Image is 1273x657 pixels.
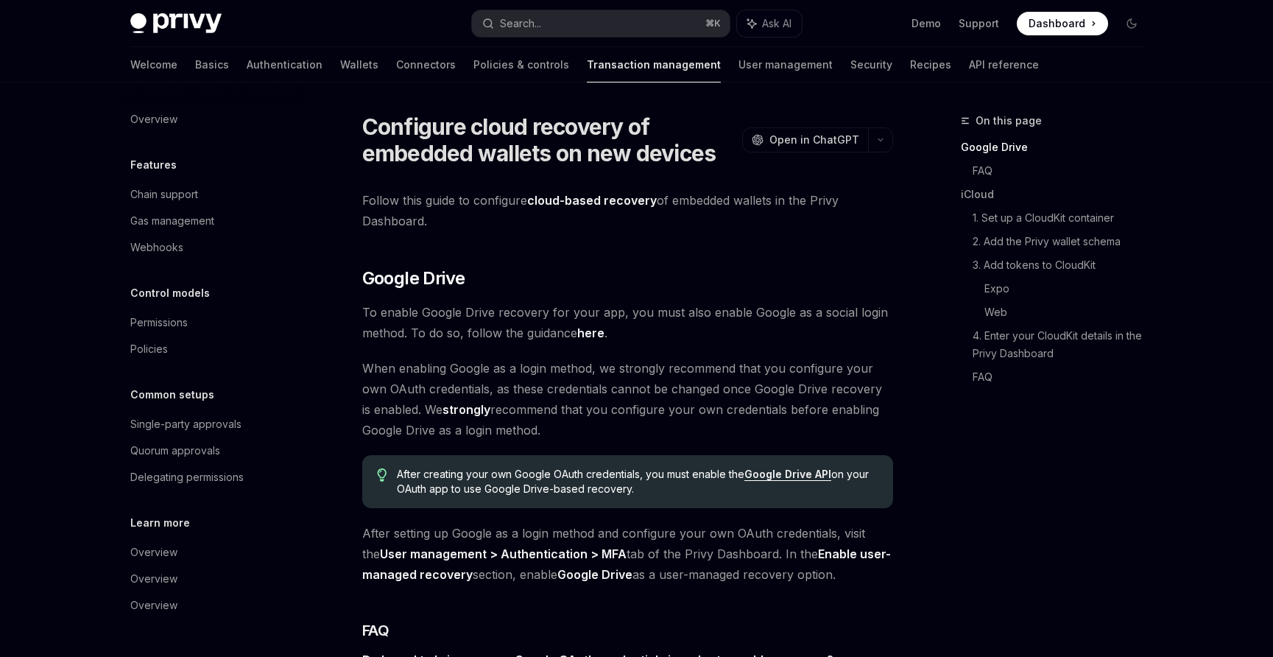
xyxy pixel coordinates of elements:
[377,468,387,482] svg: Tip
[130,415,241,433] div: Single-party approvals
[961,136,1155,159] a: Google Drive
[473,47,569,82] a: Policies & controls
[442,402,490,417] strong: strongly
[119,438,307,464] a: Quorum approvals
[961,183,1155,206] a: iCloud
[472,10,730,37] button: Search...⌘K
[130,284,210,302] h5: Control models
[397,467,878,496] span: After creating your own Google OAuth credentials, you must enable the on your OAuth app to use Go...
[119,309,307,336] a: Permissions
[130,314,188,331] div: Permissions
[130,386,214,404] h5: Common setups
[744,468,831,481] a: Google Drive API
[737,10,802,37] button: Ask AI
[500,15,541,32] div: Search...
[976,112,1042,130] span: On this page
[119,336,307,362] a: Policies
[396,47,456,82] a: Connectors
[577,326,604,341] a: here
[850,47,892,82] a: Security
[587,47,721,82] a: Transaction management
[130,47,177,82] a: Welcome
[1120,12,1143,35] button: Toggle dark mode
[769,133,859,147] span: Open in ChatGPT
[911,16,941,31] a: Demo
[340,47,378,82] a: Wallets
[973,324,1155,365] a: 4. Enter your CloudKit details in the Privy Dashboard
[130,186,198,203] div: Chain support
[130,597,177,614] div: Overview
[738,47,833,82] a: User management
[762,16,791,31] span: Ask AI
[362,302,893,343] span: To enable Google Drive recovery for your app, you must also enable Google as a social login metho...
[195,47,229,82] a: Basics
[380,547,627,561] strong: User management > Authentication > MFA
[362,113,736,166] h1: Configure cloud recovery of embedded wallets on new devices
[973,206,1155,230] a: 1. Set up a CloudKit container
[969,47,1039,82] a: API reference
[119,566,307,592] a: Overview
[119,234,307,261] a: Webhooks
[362,190,893,231] span: Follow this guide to configure of embedded wallets in the Privy Dashboard.
[119,208,307,234] a: Gas management
[742,127,868,152] button: Open in ChatGPT
[119,411,307,438] a: Single-party approvals
[130,340,168,358] div: Policies
[130,13,222,34] img: dark logo
[119,464,307,491] a: Delegating permissions
[1029,16,1085,31] span: Dashboard
[362,267,465,290] span: Google Drive
[1017,12,1108,35] a: Dashboard
[130,212,214,230] div: Gas management
[119,181,307,208] a: Chain support
[362,523,893,585] span: After setting up Google as a login method and configure your own OAuth credentials, visit the tab...
[119,106,307,133] a: Overview
[130,468,244,486] div: Delegating permissions
[130,514,190,532] h5: Learn more
[984,277,1155,301] a: Expo
[130,156,177,174] h5: Features
[973,253,1155,277] a: 3. Add tokens to CloudKit
[705,18,721,29] span: ⌘ K
[130,239,183,256] div: Webhooks
[130,110,177,128] div: Overview
[130,570,177,588] div: Overview
[910,47,951,82] a: Recipes
[119,539,307,566] a: Overview
[973,230,1155,253] a: 2. Add the Privy wallet schema
[362,358,893,440] span: When enabling Google as a login method, we strongly recommend that you configure your own OAuth c...
[130,442,220,460] div: Quorum approvals
[130,544,177,561] div: Overview
[984,301,1155,324] a: Web
[557,567,632,582] strong: Google Drive
[973,365,1155,389] a: FAQ
[247,47,322,82] a: Authentication
[119,592,307,619] a: Overview
[362,620,389,641] span: FAQ
[959,16,999,31] a: Support
[527,193,657,208] strong: cloud-based recovery
[973,159,1155,183] a: FAQ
